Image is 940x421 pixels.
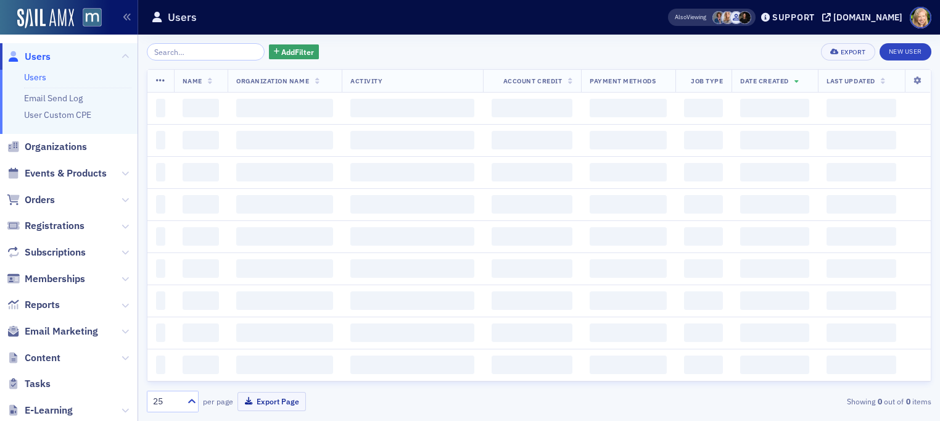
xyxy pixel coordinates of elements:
span: Content [25,351,60,365]
span: ‌ [236,99,333,117]
span: ‌ [492,259,572,278]
span: ‌ [740,356,809,374]
span: ‌ [183,163,220,181]
span: Viewing [675,13,706,22]
span: ‌ [156,323,165,342]
a: Content [7,351,60,365]
span: ‌ [827,163,896,181]
span: ‌ [350,356,474,374]
a: Users [24,72,46,83]
span: ‌ [590,259,667,278]
span: ‌ [590,323,667,342]
span: ‌ [236,259,333,278]
span: ‌ [350,291,474,310]
span: ‌ [492,99,572,117]
span: ‌ [236,131,333,149]
span: Memberships [25,272,85,286]
div: Export [841,49,866,56]
span: Job Type [691,77,723,85]
span: ‌ [827,227,896,246]
span: ‌ [740,227,809,246]
span: ‌ [350,259,474,278]
span: Chris Dougherty [712,11,725,24]
span: ‌ [236,356,333,374]
div: Also [675,13,686,21]
span: ‌ [156,131,165,149]
a: New User [880,43,931,60]
span: Registrations [25,219,85,233]
span: Lauren McDonough [738,11,751,24]
span: ‌ [492,356,572,374]
div: Support [772,12,815,23]
a: Memberships [7,272,85,286]
span: ‌ [183,227,220,246]
span: E-Learning [25,404,73,417]
label: per page [203,396,233,407]
a: E-Learning [7,404,73,417]
span: ‌ [156,195,165,214]
span: ‌ [590,227,667,246]
span: Last Updated [827,77,875,85]
div: 25 [153,395,180,408]
a: View Homepage [74,8,102,29]
span: ‌ [350,99,474,117]
span: ‌ [156,227,165,246]
span: ‌ [350,131,474,149]
span: ‌ [590,291,667,310]
span: ‌ [827,323,896,342]
span: ‌ [350,163,474,181]
button: AddFilter [269,44,320,60]
span: ‌ [684,323,723,342]
span: Name [183,77,202,85]
a: Events & Products [7,167,107,180]
a: Orders [7,193,55,207]
span: ‌ [236,163,333,181]
span: Justin Chase [730,11,743,24]
span: Emily Trott [721,11,734,24]
a: Users [7,50,51,64]
span: ‌ [236,291,333,310]
span: ‌ [492,131,572,149]
span: ‌ [827,195,896,214]
span: ‌ [740,163,809,181]
span: ‌ [740,259,809,278]
span: Users [25,50,51,64]
span: Email Marketing [25,325,98,338]
span: ‌ [492,227,572,246]
span: ‌ [590,99,667,117]
span: Profile [910,7,931,28]
span: ‌ [183,195,220,214]
span: ‌ [684,356,723,374]
span: ‌ [684,195,723,214]
span: Organization Name [236,77,309,85]
h1: Users [168,10,197,25]
span: ‌ [350,195,474,214]
span: ‌ [590,195,667,214]
span: ‌ [492,195,572,214]
a: User Custom CPE [24,109,91,120]
span: ‌ [183,259,220,278]
strong: 0 [875,396,884,407]
span: ‌ [183,291,220,310]
span: ‌ [827,356,896,374]
span: ‌ [684,99,723,117]
span: Add Filter [281,46,314,57]
div: Showing out of items [678,396,931,407]
a: Email Marketing [7,325,98,338]
span: ‌ [740,131,809,149]
span: ‌ [827,259,896,278]
span: ‌ [740,195,809,214]
span: ‌ [350,323,474,342]
span: ‌ [156,356,165,374]
img: SailAMX [17,9,74,28]
span: ‌ [590,356,667,374]
span: ‌ [590,163,667,181]
span: Events & Products [25,167,107,180]
span: Date Created [740,77,788,85]
span: ‌ [740,99,809,117]
div: [DOMAIN_NAME] [833,12,902,23]
input: Search… [147,43,265,60]
span: ‌ [827,99,896,117]
strong: 0 [904,396,912,407]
